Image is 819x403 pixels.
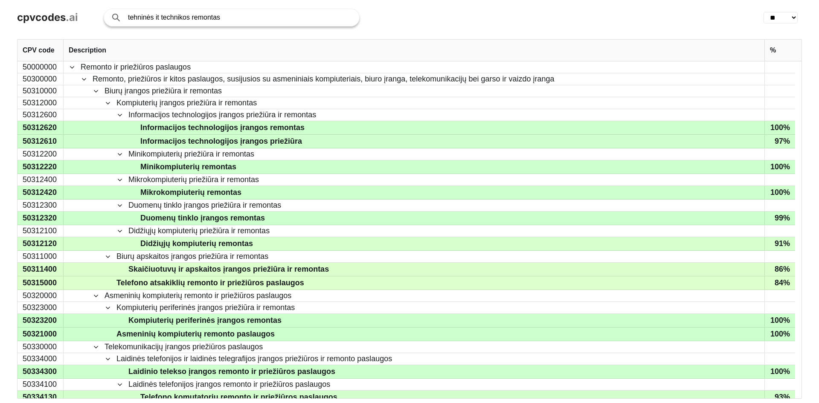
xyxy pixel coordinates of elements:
[17,12,78,24] a: cpvcodes.ai
[17,11,66,23] span: cpvcodes
[17,97,64,109] div: 50312000
[116,302,295,313] span: Kompiuterių periferinės įrangos priežiūra ir remontas
[17,61,64,73] div: 50000000
[116,98,257,108] span: Kompiuterių įrangos priežiūra ir remontas
[764,121,795,134] div: 100%
[128,263,329,275] span: Skaičiuotuvų ir apskaitos įrangos priežiūra ir remontas
[128,174,259,185] span: Mikrokompiuterių priežiūra ir remontas
[17,302,64,313] div: 50323000
[17,251,64,262] div: 50311000
[105,86,222,96] span: Biurų įrangos priežiūra ir remontas
[17,174,64,186] div: 50312400
[764,135,795,148] div: 97%
[770,46,776,54] span: %
[105,342,263,352] span: Telekomunikacijų įrangos priežiūros paslaugos
[128,314,282,327] span: Kompiuterių periferinės įrangos remontas
[140,186,241,199] span: Mikrokompiuterių remontas
[17,135,64,148] div: 50312610
[17,328,64,341] div: 50321000
[116,277,304,289] span: Telefono atsakiklių remonto ir priežiūros paslaugos
[140,122,305,134] span: Informacijos technologijos įrangos remontas
[140,161,236,173] span: Minikompiuterių remontas
[140,212,265,224] span: Duomenų tinklo įrangos remontas
[128,200,281,211] span: Duomenų tinklo įrangos priežiūra ir remontas
[17,186,64,199] div: 50312420
[764,263,795,276] div: 86%
[17,148,64,160] div: 50312200
[17,73,64,85] div: 50300000
[17,225,64,237] div: 50312100
[17,365,64,378] div: 50334300
[128,9,351,26] input: Search products or services...
[764,212,795,225] div: 99%
[17,212,64,225] div: 50312320
[764,237,795,250] div: 91%
[17,341,64,353] div: 50330000
[93,74,555,84] span: Remonto, priežiūros ir kitos paslaugos, susijusios su asmeniniais kompiuteriais, biuro įranga, te...
[140,135,302,148] span: Informacijos technologijos įrangos priežiūra
[17,85,64,97] div: 50310000
[128,110,316,120] span: Informacijos technologijos įrangos priežiūra ir remontas
[17,160,64,174] div: 50312220
[17,237,64,250] div: 50312120
[17,314,64,327] div: 50323200
[116,328,275,340] span: Asmeninių kompiuterių remonto paslaugos
[764,365,795,378] div: 100%
[764,186,795,199] div: 100%
[17,276,64,290] div: 50315000
[17,263,64,276] div: 50311400
[140,238,253,250] span: Didžiųjų kompiuterių remontas
[17,109,64,121] div: 50312600
[128,379,330,390] span: Laidinės telefonijos įrangos remonto ir priežiūros paslaugos
[105,290,291,301] span: Asmeninių kompiuterių remonto ir priežiūros paslaugos
[66,11,78,23] span: .ai
[17,379,64,390] div: 50334100
[17,290,64,302] div: 50320000
[116,251,268,262] span: Biurų apskaitos įrangos priežiūra ir remontas
[17,121,64,134] div: 50312620
[764,314,795,327] div: 100%
[23,46,55,54] span: CPV code
[17,200,64,211] div: 50312300
[116,354,392,364] span: Laidinės telefonijos ir laidinės telegrafijos įrangos priežiūros ir remonto paslaugos
[128,226,270,236] span: Didžiųjų kompiuterių priežiūra ir remontas
[128,149,254,159] span: Minikompiuterių priežiūra ir remontas
[764,276,795,290] div: 84%
[128,365,335,378] span: Laidinio telekso įrangos remonto ir priežiūros paslaugos
[17,353,64,365] div: 50334000
[69,46,106,54] span: Description
[764,328,795,341] div: 100%
[764,160,795,174] div: 100%
[81,62,191,72] span: Remonto ir priežiūros paslaugos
